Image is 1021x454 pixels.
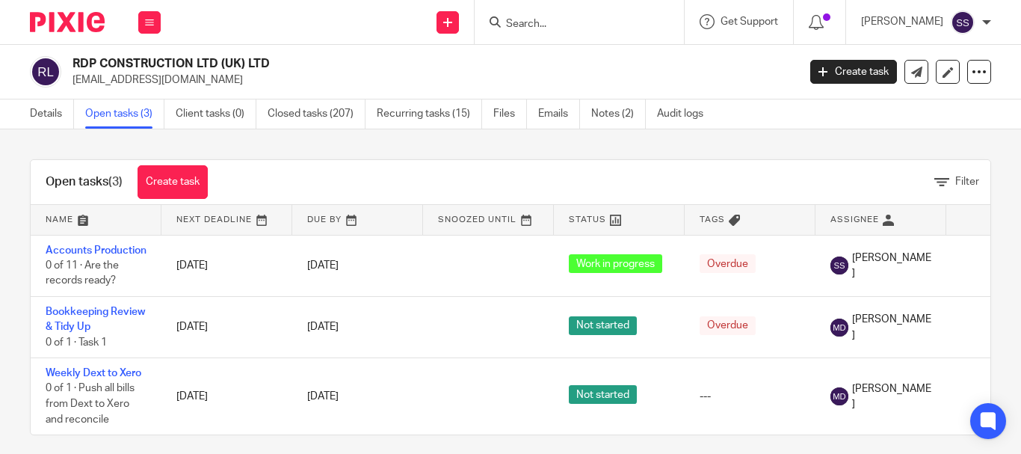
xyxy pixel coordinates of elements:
[569,254,662,273] span: Work in progress
[85,99,164,129] a: Open tasks (3)
[268,99,365,129] a: Closed tasks (207)
[176,99,256,129] a: Client tasks (0)
[951,10,975,34] img: svg%3E
[569,385,637,404] span: Not started
[46,174,123,190] h1: Open tasks
[46,337,107,348] span: 0 of 1 · Task 1
[46,260,119,286] span: 0 of 11 · Are the records ready?
[830,319,848,337] img: svg%3E
[493,99,527,129] a: Files
[861,14,943,29] p: [PERSON_NAME]
[830,257,848,274] img: svg%3E
[438,215,516,224] span: Snoozed Until
[538,99,580,129] a: Emails
[161,235,292,296] td: [DATE]
[30,56,61,88] img: svg%3E
[569,215,606,224] span: Status
[700,215,725,224] span: Tags
[307,391,339,402] span: [DATE]
[830,387,848,405] img: svg%3E
[955,177,979,187] span: Filter
[30,99,74,129] a: Details
[657,99,715,129] a: Audit logs
[46,245,146,256] a: Accounts Production
[852,312,931,343] span: [PERSON_NAME]
[700,316,756,335] span: Overdue
[30,12,105,32] img: Pixie
[852,381,931,412] span: [PERSON_NAME]
[307,260,339,271] span: [DATE]
[108,176,123,188] span: (3)
[591,99,646,129] a: Notes (2)
[852,251,931,281] span: [PERSON_NAME]
[73,73,788,88] p: [EMAIL_ADDRESS][DOMAIN_NAME]
[46,307,145,332] a: Bookkeeping Review & Tidy Up
[700,254,756,273] span: Overdue
[138,165,208,199] a: Create task
[810,60,897,84] a: Create task
[46,384,135,425] span: 0 of 1 · Push all bills from Dext to Xero and reconcile
[46,368,141,378] a: Weekly Dext to Xero
[505,18,639,31] input: Search
[307,322,339,333] span: [DATE]
[161,358,292,435] td: [DATE]
[73,56,645,72] h2: RDP CONSTRUCTION LTD (UK) LTD
[569,316,637,335] span: Not started
[721,16,778,27] span: Get Support
[377,99,482,129] a: Recurring tasks (15)
[161,296,292,358] td: [DATE]
[700,389,801,404] div: ---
